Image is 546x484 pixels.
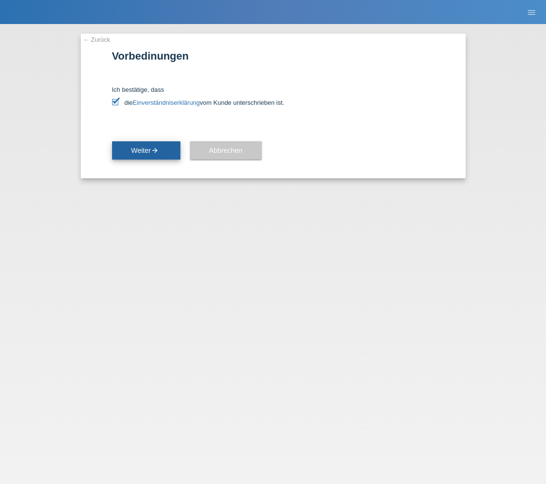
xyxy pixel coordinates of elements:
button: Abbrechen [190,141,262,160]
i: arrow_forward [151,147,159,154]
button: Weiterarrow_forward [112,141,180,160]
div: Ich bestätige, dass [112,86,434,106]
h1: Vorbedinungen [112,50,434,62]
a: Einverständniserklärung [133,99,200,106]
span: Abbrechen [209,147,242,154]
span: Weiter [131,147,161,154]
i: menu [527,8,536,17]
label: die vom Kunde unterschrieben ist. [112,99,434,106]
a: ← Zurück [83,36,110,43]
a: menu [522,9,541,15]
